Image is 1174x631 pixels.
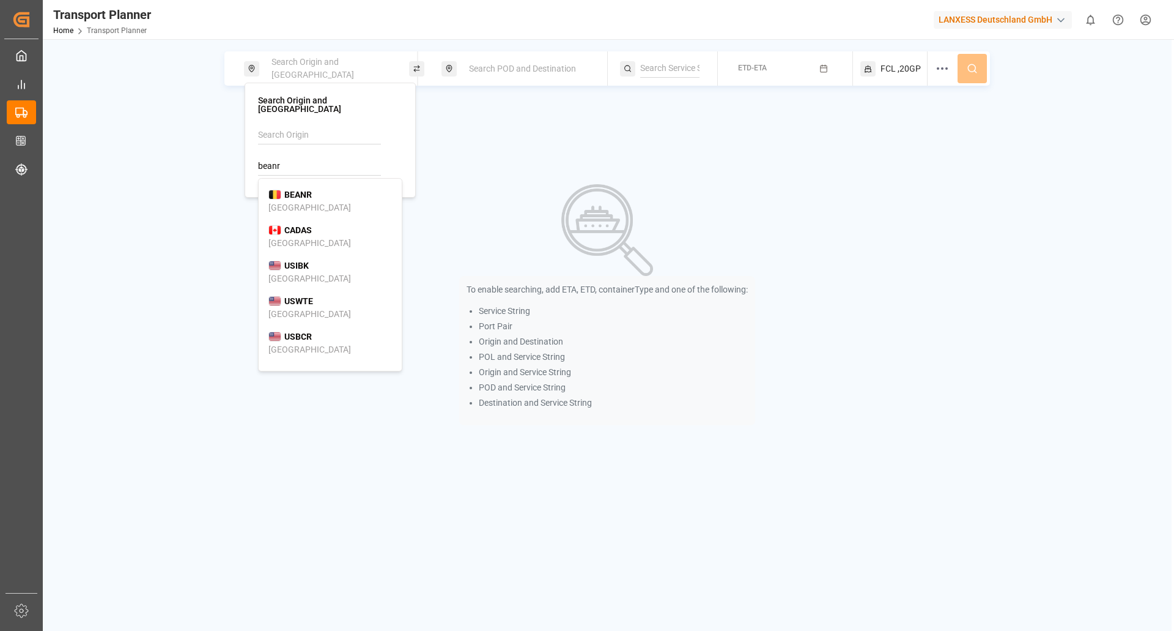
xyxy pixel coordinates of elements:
[268,343,351,356] div: [GEOGRAPHIC_DATA]
[284,225,312,235] b: CADAS
[268,332,281,342] img: country
[934,8,1077,31] button: LANXESS Deutschland GmbH
[738,64,767,72] span: ETD-ETA
[479,366,748,379] li: Origin and Service String
[467,283,748,296] p: To enable searching, add ETA, ETD, containerType and one of the following:
[268,225,281,235] img: country
[268,261,281,271] img: country
[258,157,381,176] input: Search POL
[268,272,351,285] div: [GEOGRAPHIC_DATA]
[898,62,921,75] span: ,20GP
[258,126,381,144] input: Search Origin
[479,397,748,409] li: Destination and Service String
[880,62,896,75] span: FCL
[268,308,351,321] div: [GEOGRAPHIC_DATA]
[271,57,354,80] span: Search Origin and [GEOGRAPHIC_DATA]
[479,351,748,364] li: POL and Service String
[479,335,748,348] li: Origin and Destination
[479,381,748,394] li: POD and Service String
[469,64,576,73] span: Search POD and Destination
[268,190,281,200] img: country
[561,184,653,276] img: Search
[268,296,281,306] img: country
[268,237,351,250] div: [GEOGRAPHIC_DATA]
[640,59,700,78] input: Search Service String
[268,201,351,214] div: [GEOGRAPHIC_DATA]
[725,57,845,81] button: ETD-ETA
[53,26,73,35] a: Home
[479,305,748,318] li: Service String
[258,96,402,113] h4: Search Origin and [GEOGRAPHIC_DATA]
[284,332,312,342] b: USBCR
[284,296,313,306] b: USWTE
[1104,6,1132,34] button: Help Center
[284,261,309,271] b: USIBK
[934,11,1072,29] div: LANXESS Deutschland GmbH
[479,320,748,333] li: Port Pair
[284,190,312,200] b: BEANR
[53,6,151,24] div: Transport Planner
[1077,6,1104,34] button: show 0 new notifications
